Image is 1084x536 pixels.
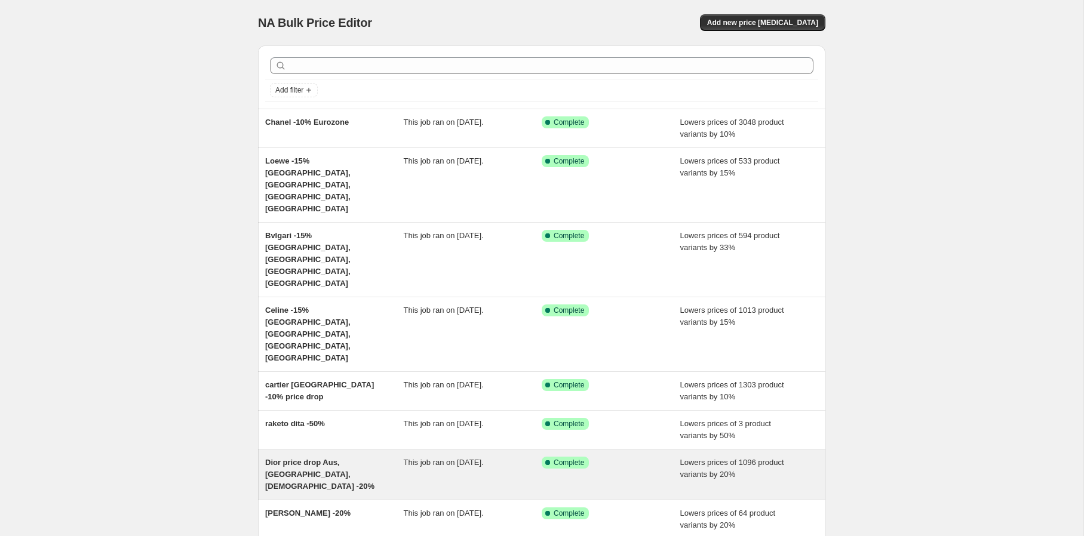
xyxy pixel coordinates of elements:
span: Lowers prices of 3 product variants by 50% [680,419,771,440]
span: Lowers prices of 1013 product variants by 15% [680,306,784,326]
span: Dior price drop Aus, [GEOGRAPHIC_DATA], [DEMOGRAPHIC_DATA] -20% [265,458,374,491]
span: Lowers prices of 594 product variants by 33% [680,231,780,252]
span: Add filter [275,85,303,95]
span: This job ran on [DATE]. [404,118,484,127]
span: Lowers prices of 1096 product variants by 20% [680,458,784,479]
span: This job ran on [DATE]. [404,306,484,315]
span: Complete [554,509,584,518]
span: Chanel -10% Eurozone [265,118,349,127]
span: This job ran on [DATE]. [404,380,484,389]
span: Complete [554,419,584,429]
span: This job ran on [DATE]. [404,509,484,517]
button: Add new price [MEDICAL_DATA] [700,14,825,31]
span: Lowers prices of 64 product variants by 20% [680,509,776,529]
span: [PERSON_NAME] -20% [265,509,351,517]
span: Bvlgari -15% [GEOGRAPHIC_DATA], [GEOGRAPHIC_DATA], [GEOGRAPHIC_DATA], [GEOGRAPHIC_DATA] [265,231,351,288]
span: Add new price [MEDICAL_DATA] [707,18,818,27]
span: This job ran on [DATE]. [404,458,484,467]
span: Complete [554,156,584,166]
span: This job ran on [DATE]. [404,419,484,428]
span: cartier [GEOGRAPHIC_DATA] -10% price drop [265,380,374,401]
span: Loewe -15% [GEOGRAPHIC_DATA], [GEOGRAPHIC_DATA], [GEOGRAPHIC_DATA], [GEOGRAPHIC_DATA] [265,156,351,213]
span: Lowers prices of 533 product variants by 15% [680,156,780,177]
span: Complete [554,306,584,315]
span: Complete [554,458,584,467]
span: Celine -15% [GEOGRAPHIC_DATA], [GEOGRAPHIC_DATA], [GEOGRAPHIC_DATA], [GEOGRAPHIC_DATA] [265,306,351,362]
span: Lowers prices of 3048 product variants by 10% [680,118,784,138]
span: raketo dita -50% [265,419,325,428]
span: NA Bulk Price Editor [258,16,372,29]
span: Complete [554,231,584,241]
span: Lowers prices of 1303 product variants by 10% [680,380,784,401]
button: Add filter [270,83,318,97]
span: This job ran on [DATE]. [404,156,484,165]
span: This job ran on [DATE]. [404,231,484,240]
span: Complete [554,380,584,390]
span: Complete [554,118,584,127]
